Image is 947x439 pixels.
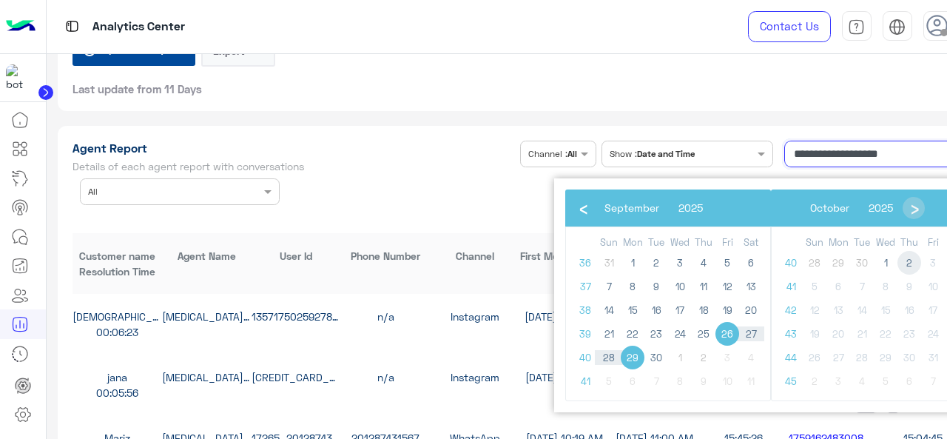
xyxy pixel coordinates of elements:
[668,235,692,251] th: weekday
[88,186,98,197] span: All
[715,322,739,346] span: 26
[889,19,906,36] img: tab
[644,322,668,346] span: 23
[692,275,715,298] span: 11
[848,19,865,36] img: tab
[897,235,921,251] th: weekday
[692,251,715,275] span: 4
[859,197,903,219] button: 2025
[715,298,739,322] span: 19
[778,198,925,211] bs-datepicker-navigation-view: ​ ​ ​
[431,248,520,264] div: Channel
[715,275,739,298] span: 12
[73,248,162,264] div: Customer name
[779,275,803,298] span: 41
[668,322,692,346] span: 24
[621,275,644,298] span: 8
[921,235,945,251] th: weekday
[341,369,431,385] div: n/a
[692,235,715,251] th: weekday
[341,309,431,324] div: n/a
[73,385,162,401] div: 00:05:56
[573,275,597,298] span: 37
[644,235,668,251] th: weekday
[6,11,36,42] img: Logo
[621,235,644,251] th: weekday
[573,197,595,219] button: ‹
[779,346,803,369] span: 44
[520,309,610,324] div: [DATE] 10:00 AM
[801,197,859,219] button: October
[73,141,515,155] h1: Agent Report
[803,235,826,251] th: weekday
[73,369,162,385] div: jana
[668,251,692,275] span: 3
[869,201,893,214] span: 2025
[162,309,252,324] div: [MEDICAL_DATA][PERSON_NAME]
[842,11,872,42] a: tab
[597,251,621,275] span: 31
[597,275,621,298] span: 7
[431,309,520,324] div: Instagram
[779,322,803,346] span: 43
[644,251,668,275] span: 2
[63,17,81,36] img: tab
[739,235,763,251] th: weekday
[637,148,695,159] b: Date and Time
[739,251,763,275] span: 6
[826,251,850,275] span: 29
[73,81,202,96] span: Last update from 11 Days
[6,64,33,91] img: 317874714732967
[597,235,621,251] th: weekday
[739,298,763,322] span: 20
[903,197,925,219] button: ›
[567,148,577,159] b: All
[668,275,692,298] span: 10
[431,369,520,385] div: Instagram
[779,251,803,275] span: 40
[692,346,715,369] span: 2
[73,264,162,279] div: Resolution Time
[572,196,594,218] span: ‹
[597,298,621,322] span: 14
[826,235,850,251] th: weekday
[604,201,659,214] span: September
[162,248,252,264] div: Agent Name
[520,369,610,385] div: [DATE] 10:06 AM
[341,248,431,264] div: Phone Number
[669,197,712,219] button: 2025
[850,251,874,275] span: 30
[573,251,597,275] span: 36
[573,298,597,322] span: 38
[73,324,162,340] div: 00:06:23
[597,346,621,369] span: 28
[644,275,668,298] span: 9
[162,369,252,385] div: [MEDICAL_DATA][PERSON_NAME]
[874,235,897,251] th: weekday
[748,11,831,42] a: Contact Us
[644,346,668,369] span: 30
[597,322,621,346] span: 21
[668,298,692,322] span: 17
[595,197,669,219] button: September
[573,198,735,211] bs-datepicker-navigation-view: ​ ​ ​
[692,298,715,322] span: 18
[739,275,763,298] span: 13
[678,201,703,214] span: 2025
[252,309,341,324] div: 1357175025927897
[668,346,692,369] span: 1
[621,251,644,275] span: 1
[692,322,715,346] span: 25
[252,248,341,264] div: User Id
[520,248,610,264] div: First Message Date
[73,161,515,172] h5: Details of each agent report with conversations
[739,322,763,346] span: 27
[573,346,597,369] span: 40
[897,251,921,275] span: 2
[92,17,185,37] p: Analytics Center
[779,298,803,322] span: 42
[850,235,874,251] th: weekday
[621,298,644,322] span: 15
[621,322,644,346] span: 22
[573,369,597,393] span: 41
